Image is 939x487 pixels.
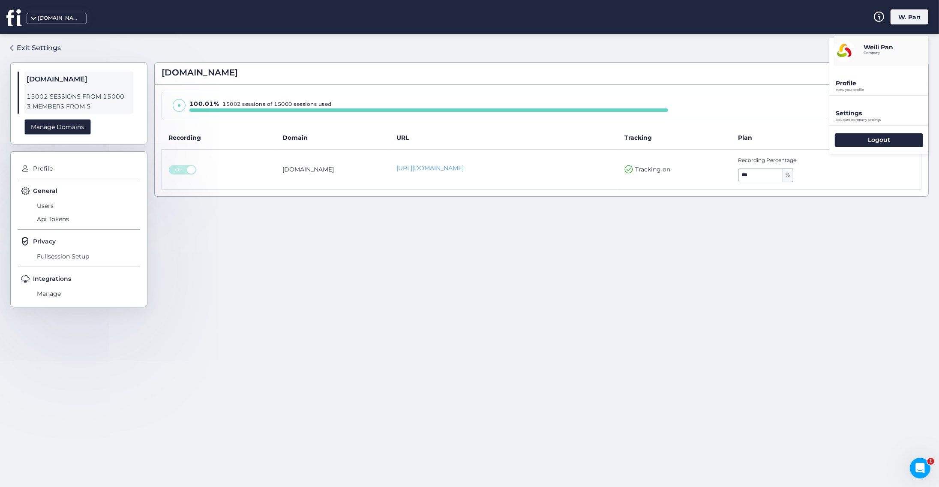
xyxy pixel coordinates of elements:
iframe: Intercom live chat [910,458,930,478]
p: Profile [836,79,928,87]
p: Weili Pan [864,43,893,51]
p: Account company settings [836,118,928,122]
span: Users [35,199,140,213]
span: 1 [927,458,934,465]
p: Settings [836,109,928,117]
th: Tracking [618,126,732,150]
a: [URL][DOMAIN_NAME] [396,164,611,173]
th: Plan [732,126,921,150]
p: Company [864,51,893,55]
span: [DOMAIN_NAME] [27,74,131,85]
p: Logout [868,136,890,144]
span: % [783,168,793,182]
span: Privacy [33,237,56,246]
img: avatar [834,40,855,62]
th: Recording [162,126,276,150]
th: URL [390,126,618,150]
span: Manage [35,287,140,301]
div: 15002 sessions of 15000 sessions used [189,99,668,108]
span: Tracking on [635,165,670,174]
span: Recording Percentage [738,156,879,165]
a: Exit Settings [10,41,61,55]
span: Fullsession Setup [35,250,140,263]
button: On [169,165,196,174]
span: On [172,165,186,174]
p: View your profile [836,88,928,92]
span: 100.01% [189,100,219,108]
div: W. Pan [891,9,928,24]
span: 3 MEMBERS FROM 5 [27,102,131,111]
td: [DOMAIN_NAME] [276,150,390,189]
th: Domain [276,126,390,150]
div: Exit Settings [17,42,61,53]
span: [DOMAIN_NAME] [162,66,238,79]
span: General [33,186,57,195]
span: 15002 SESSIONS FROM 15000 [27,92,131,102]
div: Manage Domains [24,119,91,135]
span: Integrations [33,274,71,283]
span: Profile [31,162,140,176]
span: Api Tokens [35,213,140,226]
div: [DOMAIN_NAME] [38,14,81,22]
